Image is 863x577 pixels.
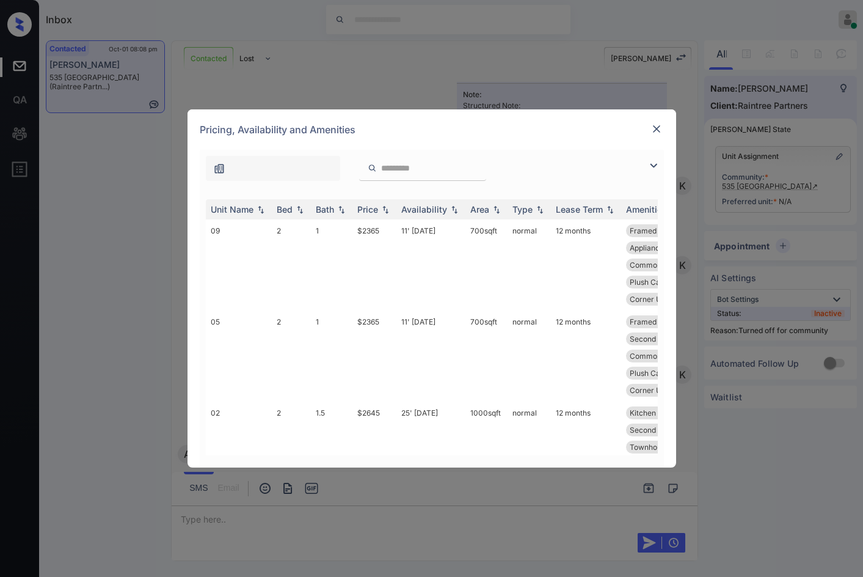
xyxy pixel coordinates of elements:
[508,311,551,402] td: normal
[206,402,272,476] td: 02
[396,311,465,402] td: 11' [DATE]
[630,443,669,452] span: Townhouse
[508,219,551,311] td: normal
[352,402,396,476] td: $2645
[551,402,621,476] td: 12 months
[470,204,489,215] div: Area
[551,219,621,311] td: 12 months
[311,311,352,402] td: 1
[626,204,667,215] div: Amenities
[352,219,396,311] td: $2365
[311,219,352,311] td: 1
[335,205,348,214] img: sorting
[630,425,675,435] span: Second Floor
[213,163,225,175] img: icon-zuma
[352,311,396,402] td: $2365
[396,219,465,311] td: 11' [DATE]
[490,205,503,214] img: sorting
[556,204,603,215] div: Lease Term
[465,219,508,311] td: 700 sqft
[630,295,670,304] span: Corner Unit
[357,204,378,215] div: Price
[379,205,391,214] img: sorting
[272,402,311,476] td: 2
[646,158,661,173] img: icon-zuma
[630,369,690,378] span: Plush Carpeting...
[630,386,670,395] span: Corner Unit
[465,311,508,402] td: 700 sqft
[294,205,306,214] img: sorting
[272,311,311,402] td: 2
[316,204,334,215] div: Bath
[508,402,551,476] td: normal
[211,204,253,215] div: Unit Name
[630,226,698,235] span: Framed Bathroom...
[368,163,377,174] img: icon-zuma
[551,311,621,402] td: 12 months
[401,204,447,215] div: Availability
[630,260,698,270] span: Common Area Pla...
[534,205,546,214] img: sorting
[272,219,311,311] td: 2
[630,408,681,417] span: Kitchen Pantry
[396,402,465,476] td: 25' [DATE]
[650,123,663,135] img: close
[277,204,293,215] div: Bed
[604,205,616,214] img: sorting
[188,109,676,150] div: Pricing, Availability and Amenities
[630,243,693,252] span: Appliance Packa...
[311,402,352,476] td: 1.5
[465,402,508,476] td: 1000 sqft
[630,317,698,326] span: Framed Bathroom...
[206,219,272,311] td: 09
[255,205,267,214] img: sorting
[630,334,675,344] span: Second Floor
[630,351,698,361] span: Common Area Pla...
[512,204,533,215] div: Type
[448,205,461,214] img: sorting
[630,277,690,287] span: Plush Carpeting...
[206,311,272,402] td: 05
